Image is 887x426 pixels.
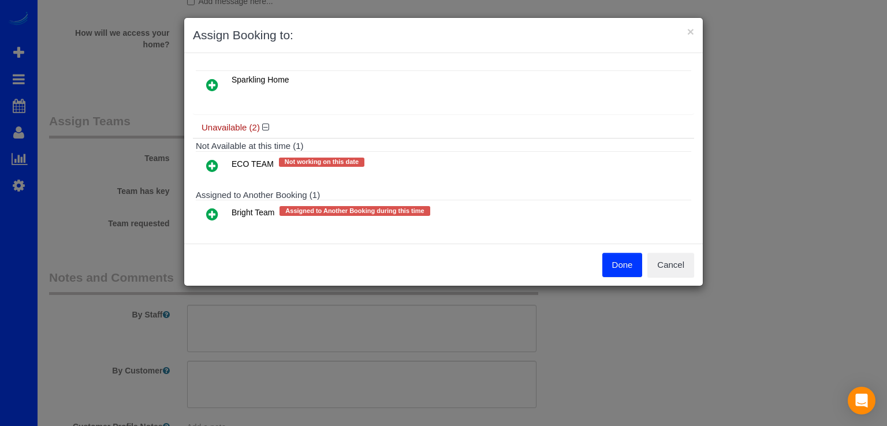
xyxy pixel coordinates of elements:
h4: Assigned to Another Booking (1) [196,190,691,200]
h4: Unavailable (2) [202,123,685,133]
button: Cancel [647,253,694,277]
span: Sparkling Home [232,75,289,84]
span: Assigned to Another Booking during this time [279,206,430,215]
h3: Assign Booking to: [193,27,694,44]
div: Open Intercom Messenger [848,387,875,414]
h4: Not Available at this time (1) [196,141,691,151]
button: Done [602,253,643,277]
span: Not working on this date [279,158,364,167]
button: × [687,25,694,38]
span: Bright Team [232,208,274,218]
span: ECO TEAM [232,159,274,169]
